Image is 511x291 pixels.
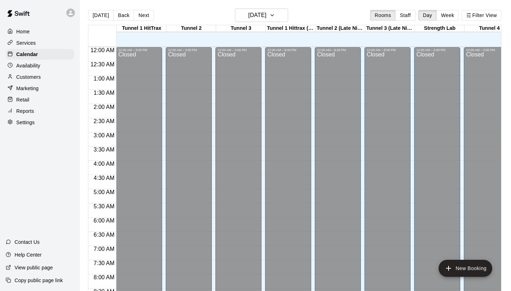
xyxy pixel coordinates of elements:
span: 7:00 AM [92,246,116,252]
p: Retail [16,96,29,103]
a: Customers [6,72,74,82]
a: Retail [6,94,74,105]
span: 4:30 AM [92,175,116,181]
p: Reports [16,108,34,115]
div: Strength Lab [415,25,465,32]
button: [DATE] [235,9,288,22]
span: 5:30 AM [92,203,116,209]
span: 3:00 AM [92,132,116,138]
div: Tunnel 1 Hittrax (Late Night) [266,25,315,32]
div: Tunnel 3 [216,25,266,32]
p: Help Center [15,251,42,258]
p: Settings [16,119,35,126]
span: 8:00 AM [92,274,116,280]
div: Tunnel 2 (Late Night) [315,25,365,32]
p: Calendar [16,51,38,58]
button: [DATE] [88,10,114,21]
a: Settings [6,117,74,128]
a: Reports [6,106,74,116]
span: 1:00 AM [92,76,116,82]
p: Home [16,28,30,35]
p: Customers [16,73,41,81]
div: 12:00 AM – 3:00 PM [416,48,458,52]
div: 12:00 AM – 3:00 PM [218,48,259,52]
a: Services [6,38,74,48]
div: Tunnel 2 [166,25,216,32]
h6: [DATE] [248,10,267,20]
div: 12:00 AM – 8:00 PM [317,48,359,52]
span: 6:30 AM [92,232,116,238]
span: 2:30 AM [92,118,116,124]
button: Filter View [462,10,501,21]
span: 12:00 AM [89,47,116,53]
p: Copy public page link [15,277,63,284]
button: Week [436,10,459,21]
span: 3:30 AM [92,147,116,153]
button: Rooms [370,10,396,21]
p: Marketing [16,85,39,92]
a: Availability [6,60,74,71]
div: 12:00 AM – 3:00 PM [466,48,508,52]
button: Next [134,10,154,21]
div: Tunnel 1 HitTrax [117,25,166,32]
button: Staff [395,10,416,21]
span: 6:00 AM [92,218,116,224]
a: Marketing [6,83,74,94]
span: 2:00 AM [92,104,116,110]
p: Contact Us [15,238,40,246]
div: 12:00 AM – 3:00 PM [118,48,160,52]
span: 12:30 AM [89,61,116,67]
span: 1:30 AM [92,90,116,96]
span: 4:00 AM [92,161,116,167]
span: 7:30 AM [92,260,116,266]
p: Availability [16,62,40,69]
div: 12:00 AM – 3:00 PM [168,48,210,52]
p: Services [16,39,36,46]
span: 5:00 AM [92,189,116,195]
button: Back [113,10,134,21]
a: Home [6,26,74,37]
div: 12:00 AM – 8:00 PM [267,48,309,52]
a: Calendar [6,49,74,60]
button: add [439,260,492,277]
button: Day [418,10,437,21]
div: Tunnel 3 (Late Night) [365,25,415,32]
div: 12:00 AM – 8:00 PM [367,48,408,52]
p: View public page [15,264,53,271]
